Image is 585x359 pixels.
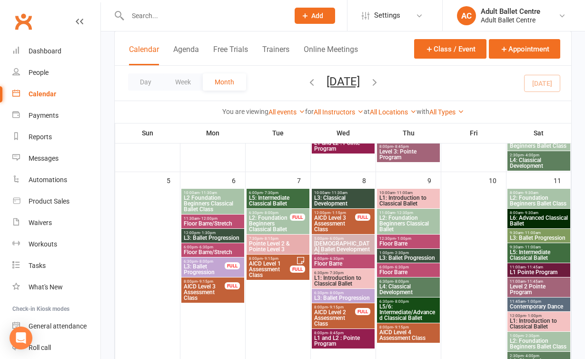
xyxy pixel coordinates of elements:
a: Tasks [12,255,100,277]
span: 11:00am [379,211,438,215]
th: Tue [246,123,311,143]
span: - 2:30pm [393,251,409,255]
span: 6:30pm [379,279,438,284]
div: FULL [355,308,370,315]
span: 8:00pm [379,325,438,329]
span: - 1:00pm [526,314,542,318]
span: Level 2 Pointe Program [509,284,568,295]
th: Wed [311,123,376,143]
div: Roll call [29,344,51,351]
span: - 8:00pm [328,291,344,295]
span: L2: Foundation Beginners Ballet Class [509,338,568,349]
div: General attendance [29,322,87,330]
button: Trainers [262,45,289,65]
span: - 8:45pm [328,331,344,335]
th: Mon [180,123,246,143]
div: Adult Ballet Centre [481,16,540,24]
span: L2: Foundation Beginners Ballet Class [509,137,568,149]
span: Add [311,12,323,20]
span: L5/6: Intermediate/Advanced Classical Ballet [379,304,438,321]
div: Waivers [29,219,52,226]
span: L4: Classical Development [379,284,438,295]
strong: for [305,108,314,115]
span: Floor Barre [379,241,438,246]
strong: at [364,108,370,115]
th: Fri [441,123,506,143]
span: - 7:30pm [328,271,344,275]
span: L3: Ballet Progression [509,235,568,241]
span: - 9:15pm [198,279,213,284]
span: - 1:00pm [526,299,541,304]
span: - 8:15pm [263,236,278,241]
span: 8:00pm [379,144,438,149]
span: - 11:30am [199,191,217,195]
button: Class / Event [414,39,486,59]
span: - 1:15pm [330,211,346,215]
span: 11:00am [509,279,568,284]
div: 7 [297,172,310,188]
span: Floor Barre [379,269,438,275]
span: 8:00pm [248,256,290,261]
a: Messages [12,148,100,169]
span: - 11:00am [523,245,541,249]
span: 6:30pm [248,211,290,215]
div: FULL [290,266,305,273]
span: 9:30am [509,245,568,249]
span: 6:00pm [314,256,373,261]
span: L3: Ballet Progression [379,255,438,261]
span: Contemporary Dance [509,304,568,309]
div: 5 [167,172,180,188]
span: Level 3: Pointe Program [379,149,438,160]
span: AICD Level 3 Assessment Class [314,215,356,232]
div: Reports [29,133,52,141]
a: Payments [12,105,100,126]
span: 6:30pm [314,291,373,295]
a: Calendar [12,83,100,105]
th: Thu [376,123,441,143]
span: 8:00pm [314,305,356,309]
span: - 9:15pm [393,325,409,329]
div: FULL [290,214,305,221]
span: - 8:00pm [393,299,409,304]
span: - 1:00pm [396,236,411,241]
button: Agenda [173,45,199,65]
span: 12:00pm [314,211,356,215]
span: 6:00pm [379,265,438,269]
span: 6:00pm [183,245,242,249]
span: - 6:30pm [198,245,213,249]
button: Appointment [489,39,560,59]
span: 1:00pm [379,251,438,255]
div: FULL [225,282,240,289]
span: 11:45am [509,299,568,304]
a: All events [268,108,305,116]
button: Online Meetings [304,45,358,65]
span: L2: Foundation Beginners Classical Ballet [379,215,438,232]
span: 2:30pm [509,153,568,157]
button: Add [295,8,335,24]
a: Reports [12,126,100,148]
div: Dashboard [29,47,61,55]
span: 8:00pm [183,279,225,284]
span: - 12:30pm [395,211,413,215]
button: [DATE] [327,75,360,88]
span: - 9:30am [523,191,538,195]
span: L4: Classical Development [509,157,568,169]
a: Product Sales [12,191,100,212]
span: - 11:00am [395,191,413,195]
span: 8:00am [509,191,568,195]
span: 2:30pm [509,354,568,358]
span: - 9:15pm [263,256,278,261]
span: 12:30pm [379,236,438,241]
div: People [29,69,49,76]
span: L1: Introduction to Classical Ballet [379,195,438,206]
a: General attendance kiosk mode [12,316,100,337]
span: - 11:45am [526,265,543,269]
span: Settings [374,5,400,26]
strong: with [416,108,429,115]
span: 10:00am [314,191,373,195]
span: 12:00pm [509,314,568,318]
span: - 6:30pm [393,265,409,269]
span: 5:00pm [314,236,373,241]
span: 7:30pm [248,236,307,241]
span: 6:00pm [248,191,307,195]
